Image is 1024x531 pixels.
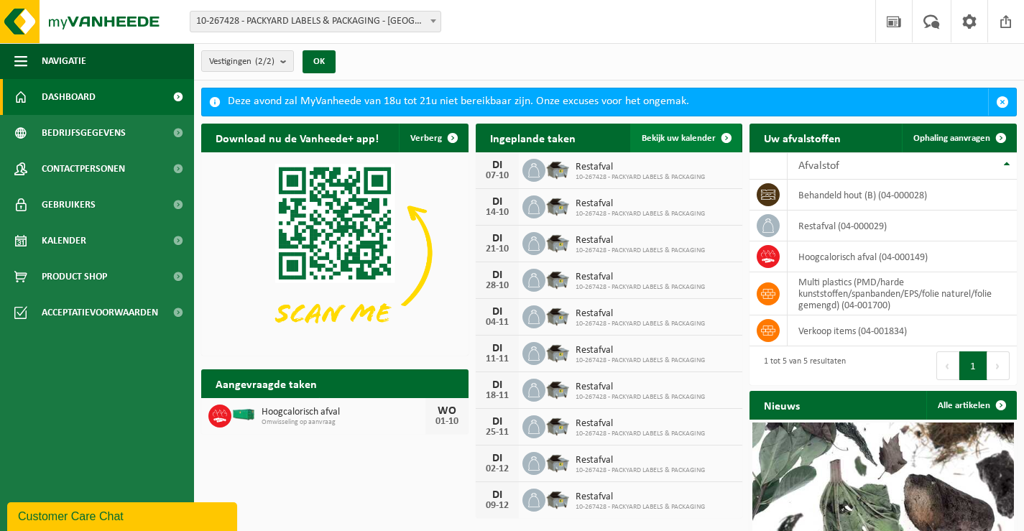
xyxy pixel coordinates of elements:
[483,343,512,354] div: DI
[201,124,393,152] h2: Download nu de Vanheede+ app!
[576,173,705,182] span: 10-267428 - PACKYARD LABELS & PACKAGING
[788,315,1017,346] td: verkoop items (04-001834)
[576,345,705,356] span: Restafval
[576,246,705,255] span: 10-267428 - PACKYARD LABELS & PACKAGING
[576,272,705,283] span: Restafval
[798,160,839,172] span: Afvalstof
[231,408,256,421] img: HK-XR-30-GN-00
[576,418,705,430] span: Restafval
[483,354,512,364] div: 11-11
[42,79,96,115] span: Dashboard
[576,308,705,320] span: Restafval
[483,196,512,208] div: DI
[576,503,705,512] span: 10-267428 - PACKYARD LABELS & PACKAGING
[576,235,705,246] span: Restafval
[576,283,705,292] span: 10-267428 - PACKYARD LABELS & PACKAGING
[959,351,987,380] button: 1
[433,405,461,417] div: WO
[483,391,512,401] div: 18-11
[902,124,1015,152] a: Ophaling aanvragen
[576,320,705,328] span: 10-267428 - PACKYARD LABELS & PACKAGING
[190,11,440,32] span: 10-267428 - PACKYARD LABELS & PACKAGING - NAZARETH
[788,272,1017,315] td: multi plastics (PMD/harde kunststoffen/spanbanden/EPS/folie naturel/folie gemengd) (04-001700)
[936,351,959,380] button: Previous
[42,295,158,331] span: Acceptatievoorwaarden
[42,115,126,151] span: Bedrijfsgegevens
[483,416,512,428] div: DI
[545,340,570,364] img: WB-5000-GAL-GY-01
[483,489,512,501] div: DI
[483,501,512,511] div: 09-12
[913,134,990,143] span: Ophaling aanvragen
[545,230,570,254] img: WB-5000-GAL-GY-01
[483,379,512,391] div: DI
[483,233,512,244] div: DI
[576,455,705,466] span: Restafval
[228,88,988,116] div: Deze avond zal MyVanheede van 18u tot 21u niet bereikbaar zijn. Onze excuses voor het ongemak.
[545,450,570,474] img: WB-5000-GAL-GY-01
[209,51,275,73] span: Vestigingen
[757,350,846,382] div: 1 tot 5 van 5 resultaten
[201,152,469,353] img: Download de VHEPlus App
[483,306,512,318] div: DI
[545,303,570,328] img: WB-5000-GAL-GY-01
[410,134,442,143] span: Verberg
[987,351,1010,380] button: Next
[7,499,240,531] iframe: chat widget
[749,124,855,152] h2: Uw afvalstoffen
[630,124,741,152] a: Bekijk uw kalender
[201,50,294,72] button: Vestigingen(2/2)
[576,491,705,503] span: Restafval
[576,430,705,438] span: 10-267428 - PACKYARD LABELS & PACKAGING
[42,43,86,79] span: Navigatie
[483,464,512,474] div: 02-12
[576,382,705,393] span: Restafval
[788,241,1017,272] td: hoogcalorisch afval (04-000149)
[483,208,512,218] div: 14-10
[433,417,461,427] div: 01-10
[576,466,705,475] span: 10-267428 - PACKYARD LABELS & PACKAGING
[42,259,107,295] span: Product Shop
[483,171,512,181] div: 07-10
[545,377,570,401] img: WB-5000-GAL-GY-01
[399,124,467,152] button: Verberg
[545,267,570,291] img: WB-5000-GAL-GY-01
[303,50,336,73] button: OK
[262,418,425,427] span: Omwisseling op aanvraag
[483,244,512,254] div: 21-10
[201,369,331,397] h2: Aangevraagde taken
[483,428,512,438] div: 25-11
[483,281,512,291] div: 28-10
[545,193,570,218] img: WB-5000-GAL-GY-01
[42,151,125,187] span: Contactpersonen
[483,160,512,171] div: DI
[576,356,705,365] span: 10-267428 - PACKYARD LABELS & PACKAGING
[190,11,441,32] span: 10-267428 - PACKYARD LABELS & PACKAGING - NAZARETH
[42,223,86,259] span: Kalender
[262,407,425,418] span: Hoogcalorisch afval
[749,391,814,419] h2: Nieuws
[576,198,705,210] span: Restafval
[545,413,570,438] img: WB-5000-GAL-GY-01
[255,57,275,66] count: (2/2)
[576,210,705,218] span: 10-267428 - PACKYARD LABELS & PACKAGING
[483,318,512,328] div: 04-11
[42,187,96,223] span: Gebruikers
[476,124,590,152] h2: Ingeplande taken
[545,486,570,511] img: WB-5000-GAL-GY-01
[788,211,1017,241] td: restafval (04-000029)
[926,391,1015,420] a: Alle artikelen
[545,157,570,181] img: WB-5000-GAL-GY-01
[483,269,512,281] div: DI
[642,134,716,143] span: Bekijk uw kalender
[788,180,1017,211] td: behandeld hout (B) (04-000028)
[483,453,512,464] div: DI
[576,393,705,402] span: 10-267428 - PACKYARD LABELS & PACKAGING
[576,162,705,173] span: Restafval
